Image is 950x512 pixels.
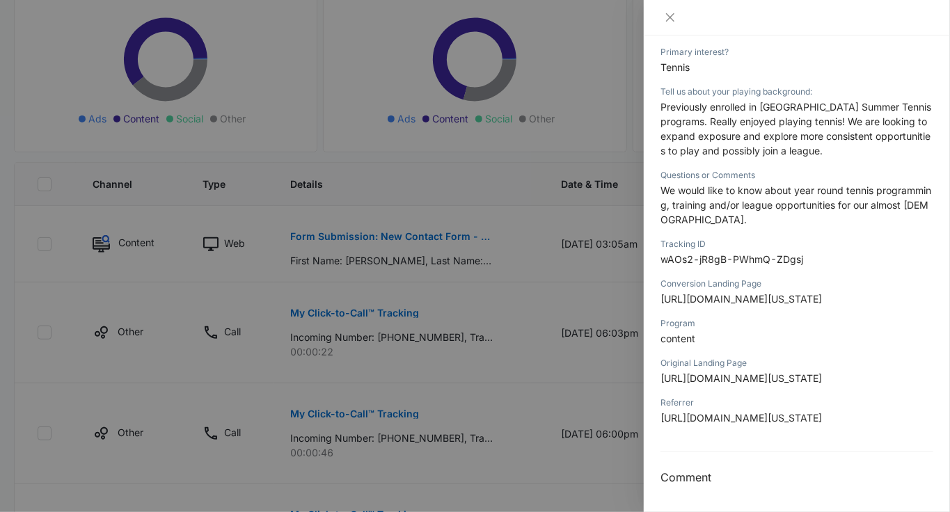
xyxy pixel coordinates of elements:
[660,469,933,486] h3: Comment
[660,61,690,73] span: Tennis
[660,278,933,290] div: Conversion Landing Page
[660,46,933,58] div: Primary interest?
[660,184,931,225] span: We would like to know about year round tennis programming, training and/or league opportunities f...
[660,333,695,344] span: content
[660,397,933,409] div: Referrer
[660,253,803,265] span: wAOs2-jR8gB-PWhmQ-ZDgsj
[660,357,933,369] div: Original Landing Page
[660,86,933,98] div: Tell us about your playing background:
[665,12,676,23] span: close
[660,169,933,182] div: Questions or Comments
[660,317,933,330] div: Program
[660,372,822,384] span: [URL][DOMAIN_NAME][US_STATE]
[660,101,931,157] span: Previously enrolled in [GEOGRAPHIC_DATA] Summer Tennis programs. Really enjoyed playing tennis! W...
[660,293,822,305] span: [URL][DOMAIN_NAME][US_STATE]
[660,412,822,424] span: [URL][DOMAIN_NAME][US_STATE]
[660,238,933,250] div: Tracking ID
[660,11,680,24] button: Close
